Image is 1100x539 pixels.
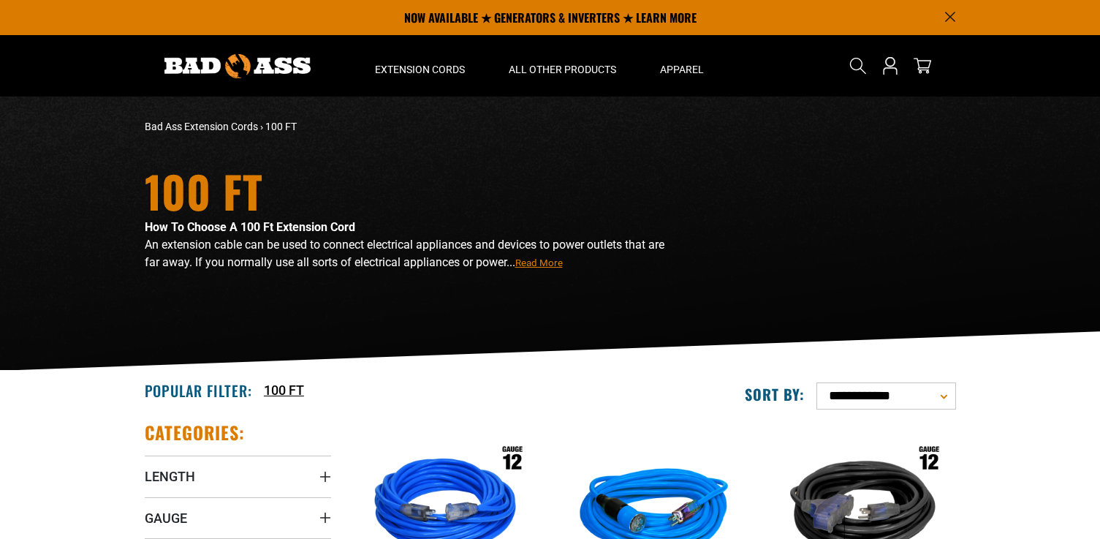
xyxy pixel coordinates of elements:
h2: Categories: [145,421,246,444]
summary: Search [846,54,870,78]
span: Gauge [145,510,187,527]
label: Sort by: [745,385,805,404]
nav: breadcrumbs [145,119,678,135]
summary: All Other Products [487,35,638,97]
span: 100 FT [265,121,297,132]
span: Apparel [660,63,704,76]
a: 100 FT [264,380,304,400]
summary: Length [145,456,331,497]
h2: Popular Filter: [145,381,252,400]
h1: 100 FT [145,169,678,213]
span: Extension Cords [375,63,465,76]
p: An extension cable can be used to connect electrical appliances and devices to power outlets that... [145,236,678,271]
summary: Apparel [638,35,726,97]
span: Length [145,468,195,485]
summary: Gauge [145,497,331,538]
a: Bad Ass Extension Cords [145,121,258,132]
img: Bad Ass Extension Cords [164,54,311,78]
span: Read More [515,257,563,268]
span: › [260,121,263,132]
summary: Extension Cords [353,35,487,97]
strong: How To Choose A 100 Ft Extension Cord [145,220,355,234]
span: All Other Products [509,63,616,76]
